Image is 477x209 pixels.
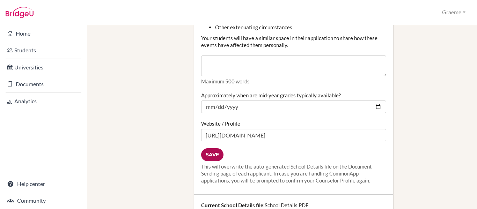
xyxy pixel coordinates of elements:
[1,194,86,208] a: Community
[201,202,265,208] strong: Current School Details file:
[201,78,386,85] p: Maximum 500 words
[1,177,86,191] a: Help center
[6,7,34,18] img: Bridge-U
[201,148,223,161] input: Save
[1,60,86,74] a: Universities
[201,92,341,99] label: Approximately when are mid-year grades typically available?
[215,24,386,31] li: Other extenuating circumstances
[201,120,240,127] label: Website / Profile
[1,77,86,91] a: Documents
[1,27,86,40] a: Home
[439,6,469,19] button: Graeme
[1,43,86,57] a: Students
[201,163,386,184] div: This will overwrite the auto-generated School Details file on the Document Sending page of each a...
[1,94,86,108] a: Analytics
